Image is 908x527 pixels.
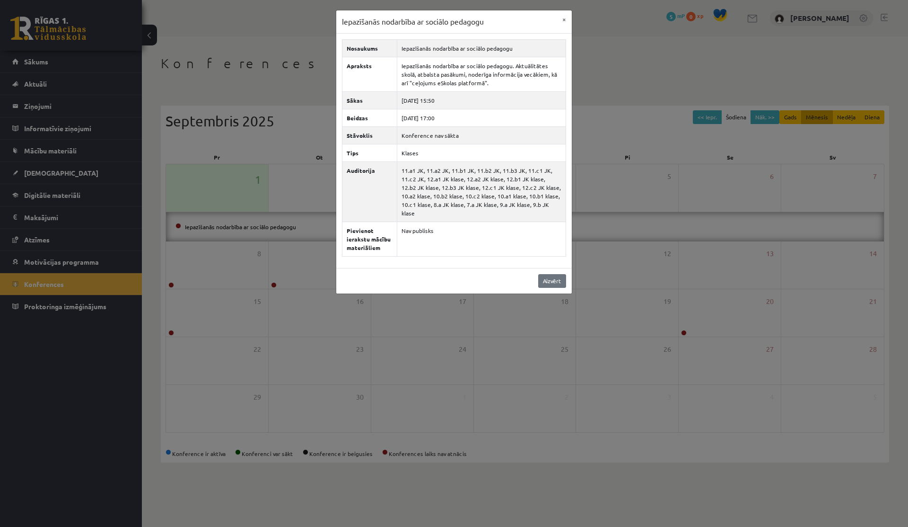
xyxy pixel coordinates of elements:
button: × [557,10,572,28]
th: Sākas [342,91,397,109]
th: Beidzas [342,109,397,126]
th: Auditorija [342,161,397,222]
th: Stāvoklis [342,126,397,144]
td: [DATE] 15:50 [397,91,566,109]
td: Iepazīšanās nodarbība ar sociālo pedagogu [397,39,566,57]
td: Iepazīšanās nodarbība ar sociālo pedagogu. Aktuālitātes skolā, atbalsta pasākumi, noderīga inform... [397,57,566,91]
th: Nosaukums [342,39,397,57]
th: Pievienot ierakstu mācību materiāliem [342,222,397,256]
td: Konference nav sākta [397,126,566,144]
a: Aizvērt [538,274,566,288]
td: 11.a1 JK, 11.a2 JK, 11.b1 JK, 11.b2 JK, 11.b3 JK, 11.c1 JK, 11.c2 JK, 12.a1 JK klase, 12.a2 JK kl... [397,161,566,222]
td: [DATE] 17:00 [397,109,566,126]
h3: Iepazīšanās nodarbība ar sociālo pedagogu [342,16,484,27]
th: Tips [342,144,397,161]
td: Nav publisks [397,222,566,256]
td: Klases [397,144,566,161]
th: Apraksts [342,57,397,91]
